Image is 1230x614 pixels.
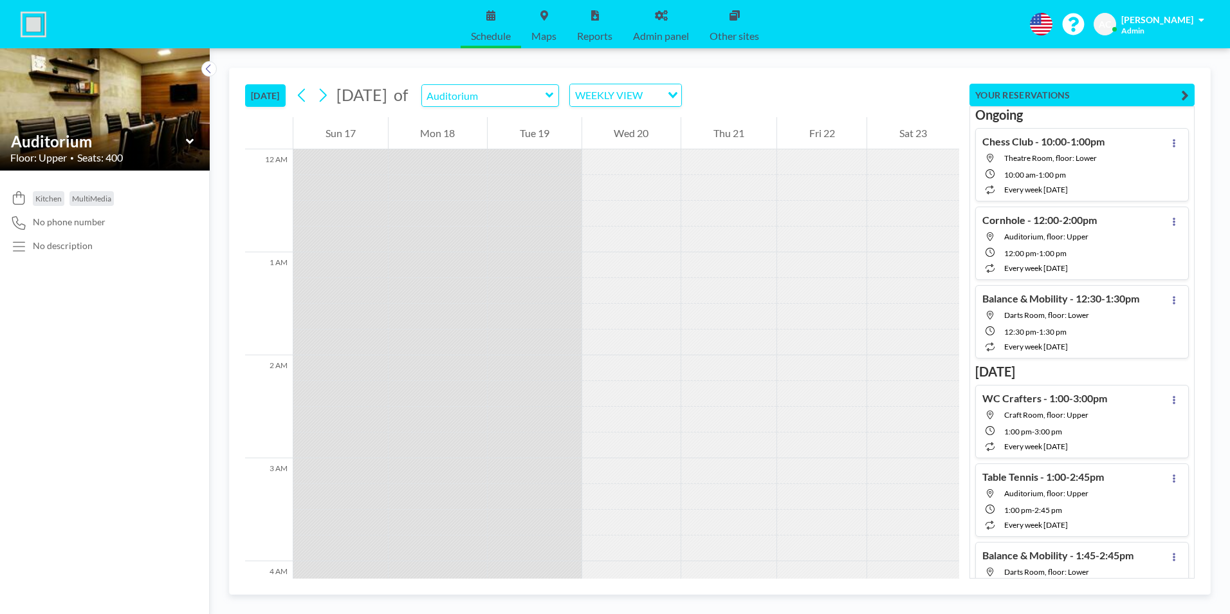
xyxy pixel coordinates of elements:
[1004,567,1089,577] span: Darts Room, floor: Lower
[582,117,681,149] div: Wed 20
[1121,14,1193,25] span: [PERSON_NAME]
[573,87,645,104] span: WEEKLY VIEW
[1099,19,1111,30] span: AC
[293,117,388,149] div: Sun 17
[471,31,511,41] span: Schedule
[1004,263,1068,273] span: every week [DATE]
[681,117,776,149] div: Thu 21
[1004,410,1088,420] span: Craft Room, floor: Upper
[982,549,1134,562] h4: Balance & Mobility - 1:45-2:45pm
[570,84,681,106] div: Search for option
[1039,327,1067,337] span: 1:30 PM
[1004,342,1068,351] span: every week [DATE]
[1036,170,1038,180] span: -
[245,355,293,458] div: 2 AM
[35,194,62,203] span: Kitchen
[70,154,74,162] span: •
[1038,170,1066,180] span: 1:00 PM
[867,117,959,149] div: Sat 23
[1004,327,1036,337] span: 12:30 PM
[389,117,488,149] div: Mon 18
[577,31,612,41] span: Reports
[77,151,123,164] span: Seats: 400
[1032,427,1034,436] span: -
[1121,26,1144,35] span: Admin
[982,214,1097,227] h4: Cornhole - 12:00-2:00pm
[245,149,293,252] div: 12 AM
[982,135,1105,148] h4: Chess Club - 10:00-1:00pm
[633,31,689,41] span: Admin panel
[1004,488,1088,498] span: Auditorium, floor: Upper
[777,117,867,149] div: Fri 22
[422,85,546,106] input: Auditorium
[647,87,660,104] input: Search for option
[1034,427,1062,436] span: 3:00 PM
[1004,248,1036,258] span: 12:00 PM
[394,85,408,105] span: of
[1004,520,1068,530] span: every week [DATE]
[1004,153,1097,163] span: Theatre Room, floor: Lower
[975,364,1189,380] h3: [DATE]
[1036,327,1039,337] span: -
[1004,442,1068,451] span: every week [DATE]
[33,216,106,228] span: No phone number
[72,194,111,203] span: MultiMedia
[488,117,582,149] div: Tue 19
[336,85,387,104] span: [DATE]
[1034,505,1062,515] span: 2:45 PM
[982,292,1139,305] h4: Balance & Mobility - 12:30-1:30pm
[10,151,67,164] span: Floor: Upper
[982,470,1104,483] h4: Table Tennis - 1:00-2:45pm
[531,31,556,41] span: Maps
[982,392,1107,405] h4: WC Crafters - 1:00-3:00pm
[1004,505,1032,515] span: 1:00 PM
[1004,232,1088,241] span: Auditorium, floor: Upper
[969,84,1195,106] button: YOUR RESERVATIONS
[975,107,1189,123] h3: Ongoing
[1004,427,1032,436] span: 1:00 PM
[11,132,186,151] input: Auditorium
[1032,505,1034,515] span: -
[21,12,46,37] img: organization-logo
[33,240,93,252] div: No description
[1036,248,1039,258] span: -
[1004,185,1068,194] span: every week [DATE]
[1004,310,1089,320] span: Darts Room, floor: Lower
[1004,170,1036,180] span: 10:00 AM
[710,31,759,41] span: Other sites
[245,458,293,561] div: 3 AM
[1039,248,1067,258] span: 1:00 PM
[245,84,286,107] button: [DATE]
[245,252,293,355] div: 1 AM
